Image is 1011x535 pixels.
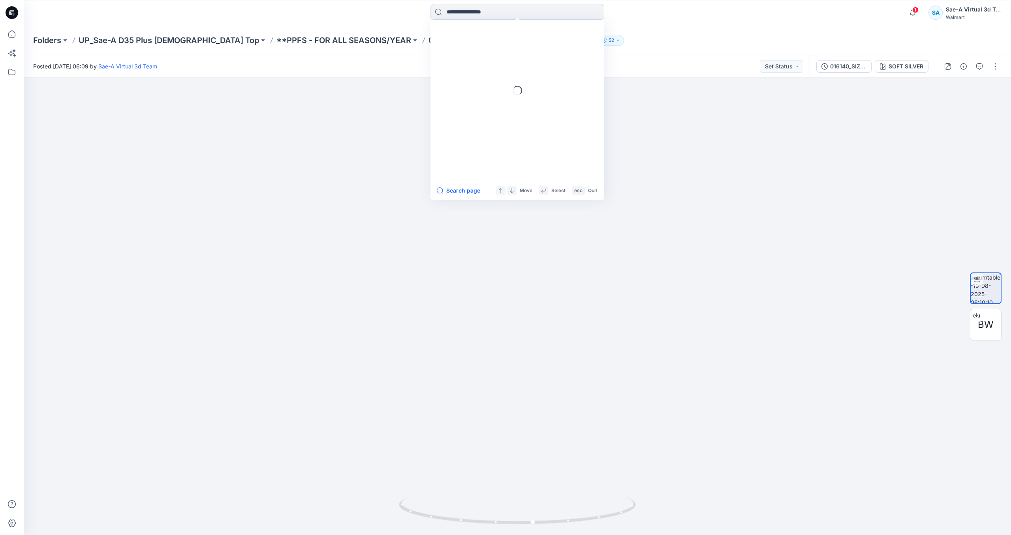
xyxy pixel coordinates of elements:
[599,35,624,46] button: 52
[957,60,970,73] button: Details
[551,187,566,195] p: Select
[928,6,943,20] div: SA
[875,60,928,73] button: SOFT SILVER
[79,35,259,46] a: UP_Sae-A D35 Plus [DEMOGRAPHIC_DATA] Top
[946,14,1001,20] div: Walmart
[98,63,157,70] a: Sae-A Virtual 3d Team
[276,35,411,46] a: **PPFS - FOR ALL SEASONS/YEAR
[971,273,1001,303] img: turntable-19-08-2025-06:10:10
[889,62,923,71] div: SOFT SILVER
[978,318,994,332] span: BW
[609,36,614,45] p: 52
[520,187,532,195] p: Move
[33,35,61,46] a: Folders
[588,187,597,195] p: Quit
[428,35,556,46] p: 016140/S1'26 FYE 2027_SIZE-SET
[946,5,1001,14] div: Sae-A Virtual 3d Team
[574,187,583,195] p: esc
[830,62,866,71] div: 016140_SIZE-SET_REV1
[816,60,872,73] button: 016140_SIZE-SET_REV1
[437,186,480,195] button: Search page
[33,62,157,70] span: Posted [DATE] 06:09 by
[912,7,919,13] span: 1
